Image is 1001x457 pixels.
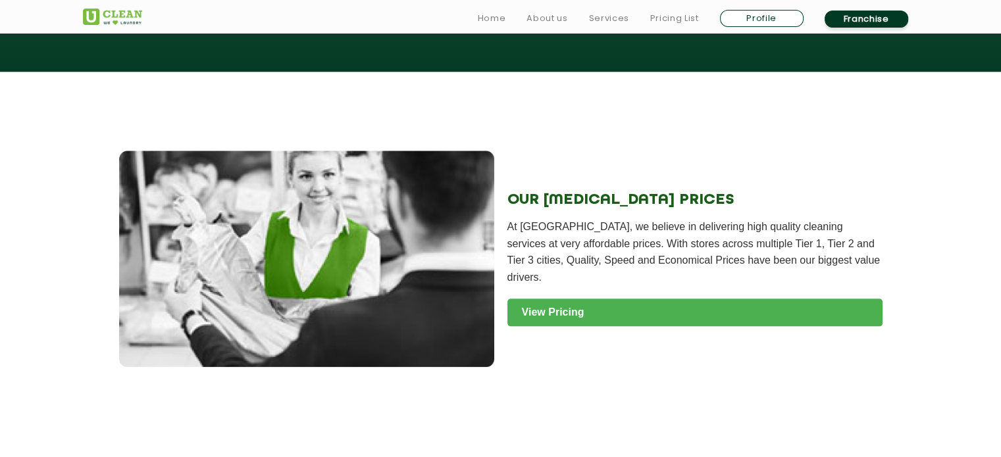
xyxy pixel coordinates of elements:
a: Services [588,11,629,26]
a: Pricing List [650,11,699,26]
a: Profile [720,10,804,27]
a: Home [478,11,506,26]
a: Franchise [825,11,908,28]
h2: OUR [MEDICAL_DATA] PRICES [507,191,883,208]
a: About us [526,11,567,26]
a: View Pricing [507,299,883,326]
p: At [GEOGRAPHIC_DATA], we believe in delivering high quality cleaning services at very affordable ... [507,218,883,285]
img: UClean Laundry and Dry Cleaning [83,9,142,25]
img: Dry Cleaning Service [119,151,494,368]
